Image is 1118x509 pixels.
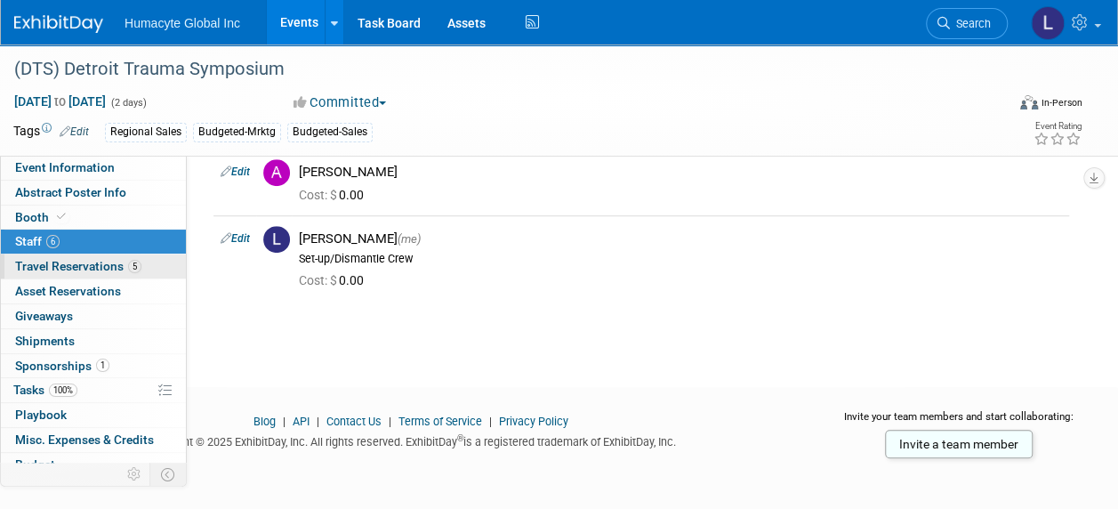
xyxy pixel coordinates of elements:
div: [PERSON_NAME] [299,164,1062,181]
a: Giveaways [1,304,186,328]
a: Misc. Expenses & Credits [1,428,186,452]
img: ExhibitDay [14,15,103,33]
span: Shipments [15,334,75,348]
a: Budget [1,453,186,477]
div: (DTS) Detroit Trauma Symposium [8,53,991,85]
span: Booth [15,210,69,224]
span: 0.00 [299,273,371,287]
div: Event Format [927,93,1082,119]
span: Humacyte Global Inc [125,16,240,30]
div: Budgeted-Mrktg [193,123,281,141]
a: Travel Reservations5 [1,254,186,279]
span: Asset Reservations [15,284,121,298]
a: Booth [1,206,186,230]
div: Invite your team members and start collaborating: [835,409,1082,436]
td: Tags [13,122,89,142]
a: Sponsorships1 [1,354,186,378]
a: API [293,415,310,428]
span: 0.00 [299,188,371,202]
span: 5 [128,260,141,273]
a: Tasks100% [1,378,186,402]
a: Search [926,8,1008,39]
span: Staff [15,234,60,248]
img: Format-Inperson.png [1020,95,1038,109]
span: Travel Reservations [15,259,141,273]
a: Privacy Policy [499,415,568,428]
span: | [312,415,324,428]
a: Invite a team member [885,430,1033,458]
div: Set-up/Dismantle Crew [299,252,1062,266]
a: Blog [253,415,276,428]
div: Copyright © 2025 ExhibitDay, Inc. All rights reserved. ExhibitDay is a registered trademark of Ex... [13,430,808,450]
span: Abstract Poster Info [15,185,126,199]
a: Asset Reservations [1,279,186,303]
td: Toggle Event Tabs [150,463,187,486]
span: | [384,415,396,428]
span: (me) [398,232,421,246]
span: 100% [49,384,77,397]
span: Event Information [15,160,115,174]
span: Cost: $ [299,188,339,202]
span: Playbook [15,408,67,422]
a: Edit [221,232,250,245]
span: Budget [15,457,55,472]
a: Playbook [1,403,186,427]
a: Edit [60,125,89,138]
span: [DATE] [DATE] [13,93,107,109]
span: Giveaways [15,309,73,323]
div: Budgeted-Sales [287,123,373,141]
span: Cost: $ [299,273,339,287]
img: L.jpg [263,226,290,253]
span: | [278,415,290,428]
span: to [52,94,68,109]
div: [PERSON_NAME] [299,230,1062,247]
img: A.jpg [263,159,290,186]
i: Booth reservation complete [57,212,66,222]
a: Contact Us [326,415,382,428]
img: Linda Hamilton [1031,6,1065,40]
span: (2 days) [109,97,147,109]
span: | [485,415,496,428]
div: Event Rating [1034,122,1082,131]
a: Abstract Poster Info [1,181,186,205]
sup: ® [457,433,463,443]
button: Committed [287,93,393,112]
span: Misc. Expenses & Credits [15,432,154,447]
div: In-Person [1041,96,1082,109]
a: Event Information [1,156,186,180]
a: Staff6 [1,230,186,254]
span: 6 [46,235,60,248]
a: Shipments [1,329,186,353]
span: Tasks [13,383,77,397]
div: Regional Sales [105,123,187,141]
td: Personalize Event Tab Strip [119,463,150,486]
span: 1 [96,359,109,372]
a: Terms of Service [398,415,482,428]
span: Sponsorships [15,359,109,373]
a: Edit [221,166,250,178]
span: Search [950,17,991,30]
